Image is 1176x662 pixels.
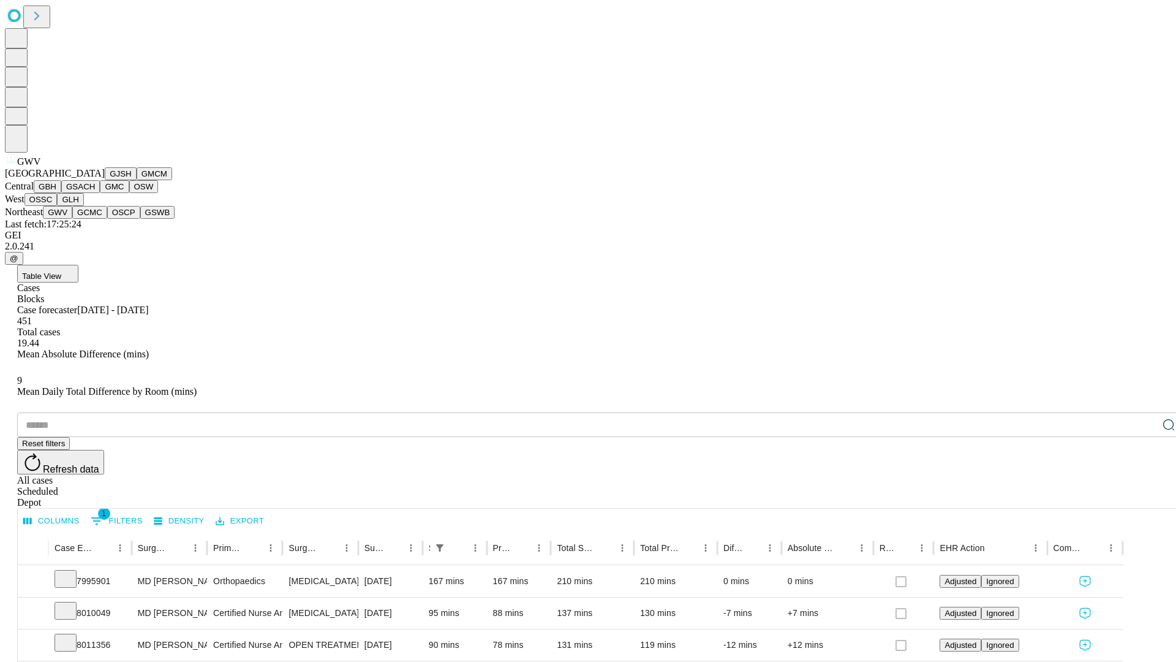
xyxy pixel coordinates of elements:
button: Sort [170,539,187,557]
button: Menu [761,539,778,557]
button: Sort [385,539,402,557]
button: GMCM [137,167,172,180]
div: 88 mins [493,598,545,629]
button: Density [151,512,208,531]
button: Sort [513,539,530,557]
button: Select columns [20,512,83,531]
div: MD [PERSON_NAME] [138,598,201,629]
button: GSWB [140,206,175,219]
div: -7 mins [723,598,775,629]
span: Refresh data [43,464,99,474]
div: Surgery Date [364,543,384,553]
span: West [5,194,24,204]
div: OPEN TREATMENT RADIUS SHAFT FX/CLOSED RADIOULNAR [MEDICAL_DATA] [288,630,352,661]
button: Sort [1085,539,1102,557]
div: 1 active filter [431,539,448,557]
button: Sort [836,539,853,557]
button: Sort [597,539,614,557]
span: @ [10,254,18,263]
button: Sort [986,539,1003,557]
span: Ignored [986,609,1014,618]
div: Scheduled In Room Duration [429,543,430,553]
span: Ignored [986,641,1014,650]
span: Northeast [5,207,43,217]
div: Case Epic Id [55,543,93,553]
span: Reset filters [22,439,65,448]
div: Resolved in EHR [880,543,895,553]
button: Ignored [981,639,1019,652]
div: GEI [5,230,1171,241]
button: Menu [1027,539,1044,557]
button: Expand [24,635,42,656]
button: Refresh data [17,450,104,474]
div: 78 mins [493,630,545,661]
span: 19.44 [17,338,39,348]
div: 130 mins [640,598,711,629]
button: Menu [262,539,279,557]
button: Ignored [981,575,1019,588]
span: Adjusted [944,577,976,586]
span: Ignored [986,577,1014,586]
span: 1 [98,508,110,520]
div: 0 mins [723,566,775,597]
div: -12 mins [723,630,775,661]
span: 451 [17,316,32,326]
div: 137 mins [557,598,628,629]
button: Menu [913,539,930,557]
span: Table View [22,272,61,281]
button: Menu [530,539,548,557]
div: 210 mins [640,566,711,597]
button: Expand [24,603,42,625]
div: Certified Nurse Anesthetist [213,598,276,629]
button: OSCP [107,206,140,219]
div: [MEDICAL_DATA] LEG,KNEE, ANKLE DEEP [288,598,352,629]
button: Reset filters [17,437,70,450]
span: [GEOGRAPHIC_DATA] [5,168,105,178]
div: Surgeon Name [138,543,168,553]
button: Table View [17,265,78,283]
div: 2.0.241 [5,241,1171,252]
div: 167 mins [493,566,545,597]
div: 0 mins [788,566,867,597]
div: Surgery Name [288,543,319,553]
button: Menu [1102,539,1120,557]
span: 9 [17,375,22,386]
div: 210 mins [557,566,628,597]
button: GCMC [72,206,107,219]
div: 131 mins [557,630,628,661]
button: Ignored [981,607,1019,620]
div: Certified Nurse Anesthetist [213,630,276,661]
button: Adjusted [940,607,981,620]
div: MD [PERSON_NAME] [138,566,201,597]
button: Sort [744,539,761,557]
button: Sort [896,539,913,557]
button: Sort [450,539,467,557]
button: GSACH [61,180,100,193]
span: Central [5,181,34,191]
div: Total Predicted Duration [640,543,679,553]
div: 90 mins [429,630,481,661]
div: [DATE] [364,598,417,629]
span: Last fetch: 17:25:24 [5,219,81,229]
button: Adjusted [940,639,981,652]
div: 167 mins [429,566,481,597]
div: MD [PERSON_NAME] [138,630,201,661]
div: 8010049 [55,598,126,629]
span: Adjusted [944,641,976,650]
button: Adjusted [940,575,981,588]
button: GMC [100,180,129,193]
div: 8011356 [55,630,126,661]
div: Difference [723,543,743,553]
span: Adjusted [944,609,976,618]
div: 119 mins [640,630,711,661]
button: OSSC [24,193,58,206]
button: Menu [614,539,631,557]
button: GBH [34,180,61,193]
div: Absolute Difference [788,543,835,553]
button: Sort [245,539,262,557]
button: Show filters [88,511,146,531]
div: 95 mins [429,598,481,629]
button: Menu [467,539,484,557]
div: 7995901 [55,566,126,597]
div: +7 mins [788,598,867,629]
